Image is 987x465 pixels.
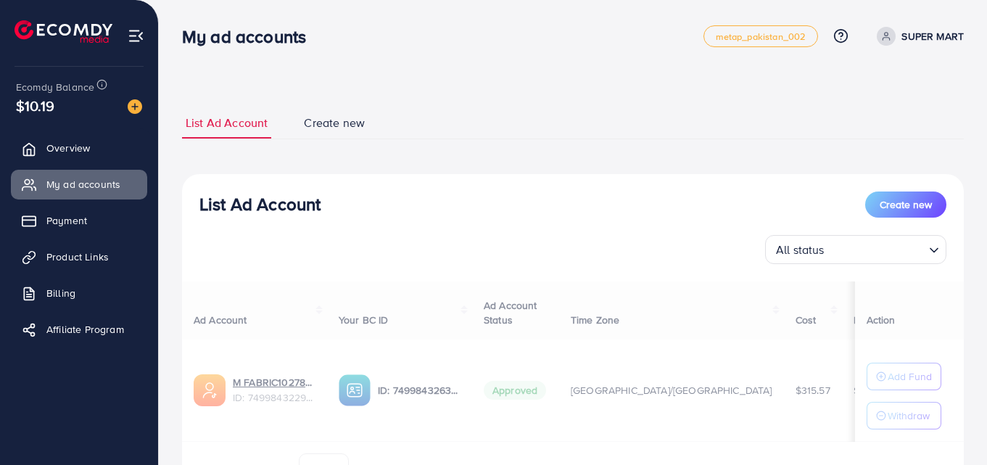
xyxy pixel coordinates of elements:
iframe: Chat [925,400,976,454]
span: Affiliate Program [46,322,124,337]
img: image [128,99,142,114]
a: metap_pakistan_002 [703,25,819,47]
span: metap_pakistan_002 [716,32,806,41]
span: List Ad Account [186,115,268,131]
a: Product Links [11,242,147,271]
span: Create new [304,115,365,131]
span: Payment [46,213,87,228]
a: Overview [11,133,147,162]
a: Billing [11,279,147,308]
span: Product Links [46,250,109,264]
h3: My ad accounts [182,26,318,47]
a: Payment [11,206,147,235]
input: Search for option [829,236,923,260]
a: Affiliate Program [11,315,147,344]
div: Search for option [765,235,946,264]
span: My ad accounts [46,177,120,192]
span: $10.19 [16,95,54,116]
a: My ad accounts [11,170,147,199]
span: Billing [46,286,75,300]
a: SUPER MART [871,27,964,46]
span: Create new [880,197,932,212]
span: Overview [46,141,90,155]
h3: List Ad Account [199,194,321,215]
img: menu [128,28,144,44]
button: Create new [865,192,946,218]
p: SUPER MART [901,28,964,45]
span: All status [773,239,827,260]
img: logo [15,20,112,43]
span: Ecomdy Balance [16,80,94,94]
